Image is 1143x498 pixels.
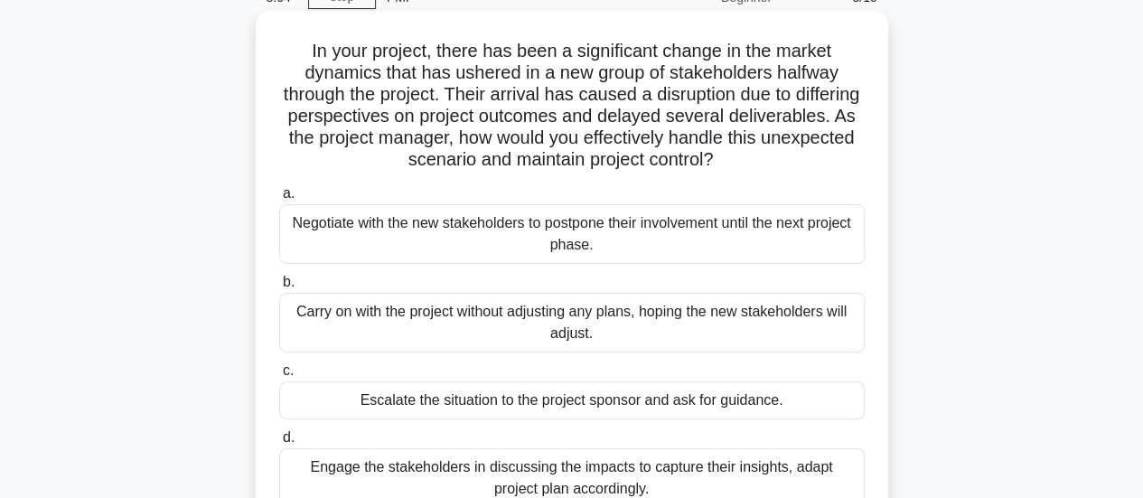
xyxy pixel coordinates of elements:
[283,274,295,289] span: b.
[279,293,865,352] div: Carry on with the project without adjusting any plans, hoping the new stakeholders will adjust.
[283,362,294,378] span: c.
[283,429,295,445] span: d.
[283,185,295,201] span: a.
[279,381,865,419] div: Escalate the situation to the project sponsor and ask for guidance.
[279,204,865,264] div: Negotiate with the new stakeholders to postpone their involvement until the next project phase.
[277,40,867,172] h5: In your project, there has been a significant change in the market dynamics that has ushered in a...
